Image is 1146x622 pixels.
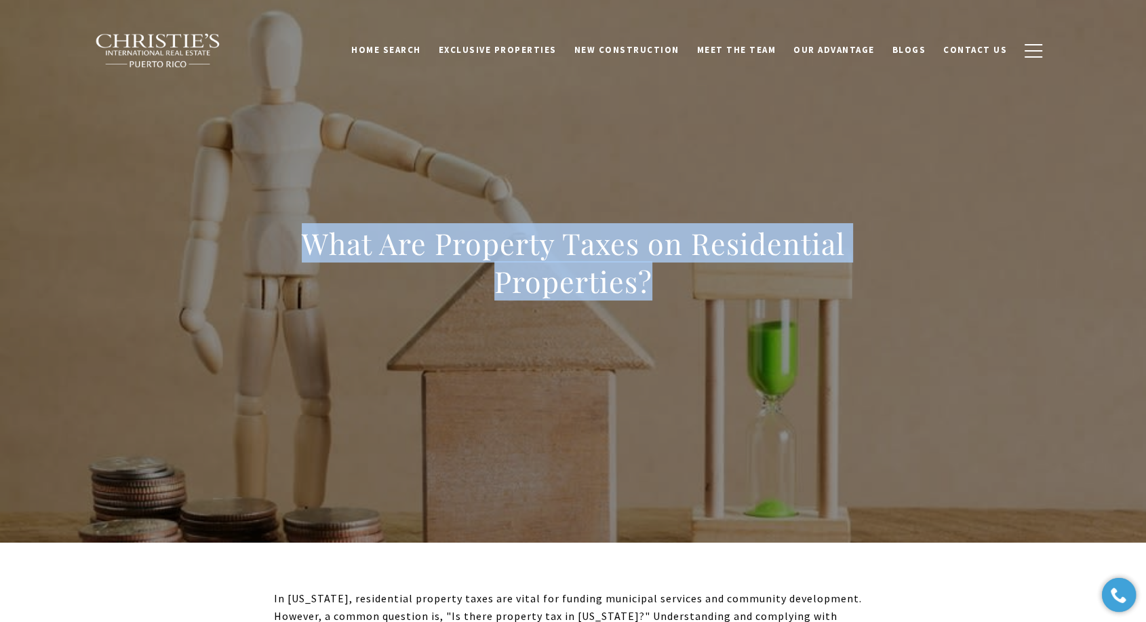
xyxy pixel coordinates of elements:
span: Our Advantage [793,44,875,56]
a: Contact Us [934,37,1016,63]
a: Exclusive Properties [430,37,566,63]
a: Blogs [884,37,935,63]
a: Our Advantage [785,37,884,63]
span: Contact Us [943,44,1007,56]
span: Exclusive Properties [439,44,557,56]
span: New Construction [574,44,679,56]
h1: What Are Property Taxes on Residential Properties? [274,225,872,300]
span: Blogs [892,44,926,56]
a: Meet the Team [688,37,785,63]
img: Christie's International Real Estate black text logo [95,33,221,69]
a: Home Search [342,37,430,63]
button: button [1016,31,1051,71]
a: New Construction [566,37,688,63]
